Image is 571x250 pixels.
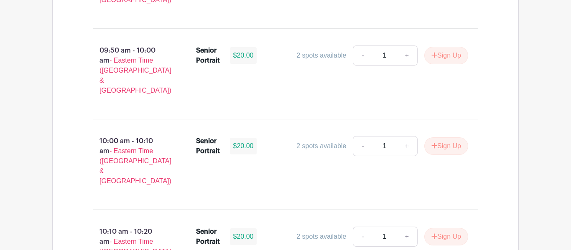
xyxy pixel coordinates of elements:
[296,141,346,151] div: 2 spots available
[230,47,257,64] div: $20.00
[99,57,171,94] span: - Eastern Time ([GEOGRAPHIC_DATA] & [GEOGRAPHIC_DATA])
[296,51,346,61] div: 2 spots available
[99,147,171,184] span: - Eastern Time ([GEOGRAPHIC_DATA] & [GEOGRAPHIC_DATA])
[196,45,220,66] div: Senior Portrait
[353,227,372,247] a: -
[296,232,346,242] div: 2 spots available
[424,228,468,245] button: Sign Up
[397,136,418,156] a: +
[424,47,468,64] button: Sign Up
[79,42,183,99] p: 09:50 am - 10:00 am
[353,45,372,66] a: -
[397,227,418,247] a: +
[424,137,468,155] button: Sign Up
[196,227,220,247] div: Senior Portrait
[353,136,372,156] a: -
[230,228,257,245] div: $20.00
[230,138,257,154] div: $20.00
[196,136,220,156] div: Senior Portrait
[79,133,183,189] p: 10:00 am - 10:10 am
[397,45,418,66] a: +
